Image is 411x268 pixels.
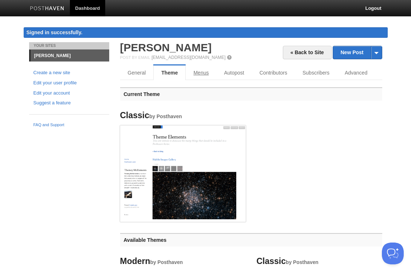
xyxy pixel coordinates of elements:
iframe: Help Scout Beacon - Open [382,243,404,264]
a: Suggest a feature [33,99,105,107]
a: General [120,65,154,80]
a: Theme [153,65,186,80]
h4: Modern [120,257,246,266]
a: Menus [186,65,216,80]
h3: Current Theme [120,87,382,101]
span: Post by Email [120,55,150,60]
img: Posthaven-bar [30,6,64,12]
a: [PERSON_NAME] [120,41,212,53]
a: « Back to Site [283,46,332,59]
div: Signed in successfully. [24,27,388,38]
a: [PERSON_NAME] [31,50,109,61]
a: Autopost [216,65,252,80]
a: Create a new site [33,69,105,77]
small: by Posthaven [149,114,182,119]
a: Edit your account [33,89,105,97]
a: Edit your user profile [33,79,105,87]
h3: Available Themes [120,233,382,247]
li: Your Sites [29,42,109,49]
a: [EMAIL_ADDRESS][DOMAIN_NAME] [151,55,225,60]
a: Contributors [252,65,295,80]
a: New Post [333,46,382,59]
small: by Posthaven [150,260,183,265]
h4: Classic [257,257,382,266]
a: Subscribers [295,65,337,80]
a: FAQ and Support [33,122,105,128]
img: Screenshot [120,125,246,220]
h4: Classic [120,111,246,120]
a: Advanced [337,65,375,80]
small: by Posthaven [286,260,319,265]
